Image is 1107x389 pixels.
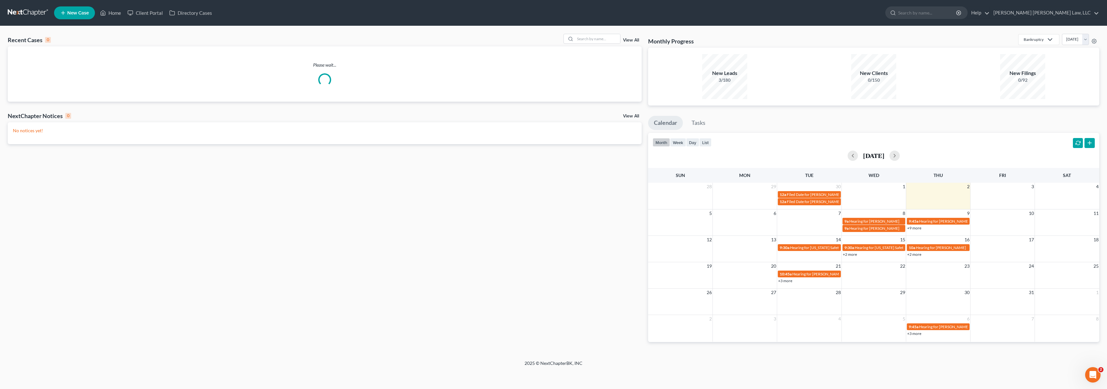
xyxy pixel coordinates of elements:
span: 7 [1031,315,1035,323]
a: View All [623,38,639,42]
span: 9a [844,226,849,231]
div: 0 [65,113,71,119]
div: New Filings [1000,69,1045,77]
span: 23 [964,262,970,270]
input: Search by name... [575,34,620,43]
p: No notices yet! [13,127,637,134]
span: Filed Date for [PERSON_NAME] [787,199,841,204]
span: Sun [676,172,685,178]
span: 16 [964,236,970,244]
span: 18 [1093,236,1099,244]
span: Hearing for [US_STATE] Safety Association of Timbermen - Self I [855,245,961,250]
span: 8 [1095,315,1099,323]
span: 1 [1095,289,1099,296]
span: Hearing for [PERSON_NAME] [849,219,899,224]
span: 3 [1031,183,1035,190]
span: 26 [706,289,712,296]
span: 4 [838,315,842,323]
a: Help [968,7,990,19]
span: 15 [899,236,906,244]
a: Tasks [686,116,711,130]
span: 10:45a [780,272,792,276]
span: Hearing for [US_STATE] Safety Association of Timbermen - Self I [790,245,896,250]
span: 28 [706,183,712,190]
span: 10 [1028,209,1035,217]
div: 0/150 [851,77,896,83]
span: 30 [964,289,970,296]
div: New Leads [702,69,747,77]
span: 5 [709,209,712,217]
span: 29 [770,183,777,190]
span: 11 [1093,209,1099,217]
span: 31 [1028,289,1035,296]
button: day [686,138,699,147]
div: 2025 © NextChapterBK, INC [370,360,737,372]
input: Search by name... [898,7,957,19]
span: Tue [805,172,814,178]
a: Client Portal [124,7,166,19]
span: 17 [1028,236,1035,244]
span: Hearing for [PERSON_NAME] [916,245,966,250]
span: 9a [844,219,849,224]
span: Fri [999,172,1006,178]
span: Hearing for [PERSON_NAME] [792,272,842,276]
span: 10a [909,245,915,250]
span: 2 [709,315,712,323]
span: 5 [902,315,906,323]
span: 12a [780,199,786,204]
span: 20 [770,262,777,270]
a: +3 more [778,278,792,283]
span: 28 [835,289,842,296]
h3: Monthly Progress [648,37,694,45]
span: 2 [966,183,970,190]
span: 14 [835,236,842,244]
span: Sat [1063,172,1071,178]
iframe: Intercom live chat [1085,367,1101,383]
a: +2 more [843,252,857,257]
span: 12a [780,192,786,197]
span: New Case [67,11,89,15]
span: 30 [835,183,842,190]
span: 9:45a [909,324,918,329]
a: Calendar [648,116,683,130]
div: NextChapter Notices [8,112,71,120]
div: New Clients [851,69,896,77]
span: 6 [966,315,970,323]
span: 25 [1093,262,1099,270]
h2: [DATE] [863,152,884,159]
button: week [670,138,686,147]
span: Hearing for [PERSON_NAME] [919,219,969,224]
span: 13 [770,236,777,244]
span: 22 [899,262,906,270]
button: month [653,138,670,147]
div: Recent Cases [8,36,51,44]
div: 0 [45,37,51,43]
span: 9:45a [909,219,918,224]
span: 2 [1098,367,1103,372]
span: 19 [706,262,712,270]
a: +2 more [907,252,921,257]
span: 3 [773,315,777,323]
span: Thu [934,172,943,178]
span: 12 [706,236,712,244]
span: Wed [869,172,879,178]
span: 1 [902,183,906,190]
span: 8 [902,209,906,217]
span: 7 [838,209,842,217]
div: Bankruptcy [1024,37,1044,42]
div: 3/180 [702,77,747,83]
span: 29 [899,289,906,296]
span: 9:30a [780,245,789,250]
a: [PERSON_NAME] [PERSON_NAME] Law, LLC [990,7,1099,19]
span: Hearing for [PERSON_NAME] [919,324,969,329]
span: 9 [966,209,970,217]
p: Please wait... [8,62,642,68]
span: 9:30a [844,245,854,250]
span: Filed Date for [PERSON_NAME] [787,192,841,197]
a: View All [623,114,639,118]
button: list [699,138,712,147]
span: Mon [739,172,750,178]
a: Directory Cases [166,7,215,19]
span: 27 [770,289,777,296]
a: +3 more [907,331,921,336]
